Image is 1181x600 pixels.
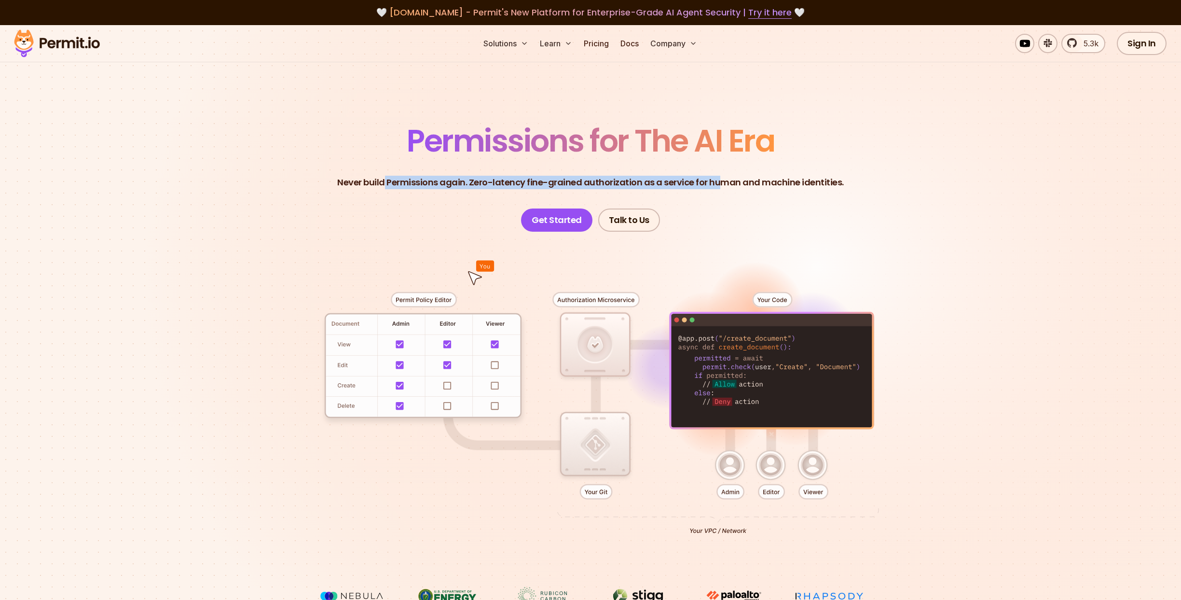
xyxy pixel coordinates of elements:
p: Never build Permissions again. Zero-latency fine-grained authorization as a service for human and... [337,176,844,189]
button: Learn [536,34,576,53]
a: Pricing [580,34,613,53]
a: 5.3k [1061,34,1105,53]
button: Solutions [480,34,532,53]
span: [DOMAIN_NAME] - Permit's New Platform for Enterprise-Grade AI Agent Security | [389,6,792,18]
span: Permissions for The AI Era [407,119,774,162]
a: Try it here [748,6,792,19]
a: Get Started [521,209,592,232]
button: Company [646,34,701,53]
img: Permit logo [10,27,104,60]
a: Sign In [1117,32,1167,55]
a: Docs [617,34,643,53]
span: 5.3k [1078,38,1099,49]
div: 🤍 🤍 [23,6,1158,19]
a: Talk to Us [598,209,660,232]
